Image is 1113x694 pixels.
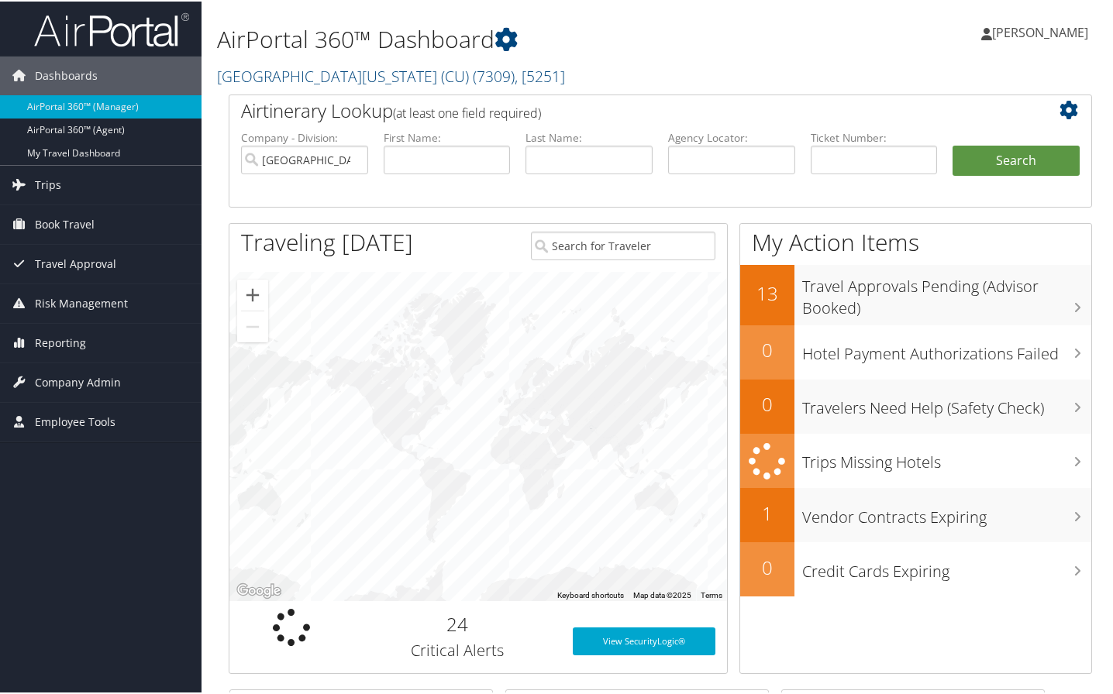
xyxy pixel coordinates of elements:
span: Map data ©2025 [633,589,691,598]
span: Dashboards [35,55,98,94]
a: Open this area in Google Maps (opens a new window) [233,579,284,600]
a: Trips Missing Hotels [740,432,1091,487]
span: Risk Management [35,283,128,321]
h1: My Action Items [740,225,1091,257]
a: Terms (opens in new tab) [701,589,722,598]
img: Google [233,579,284,600]
a: 0Credit Cards Expiring [740,541,1091,595]
h2: 0 [740,390,794,416]
span: Trips [35,164,61,203]
a: 13Travel Approvals Pending (Advisor Booked) [740,263,1091,323]
a: 0Travelers Need Help (Safety Check) [740,378,1091,432]
h1: Traveling [DATE] [241,225,413,257]
span: (at least one field required) [393,103,541,120]
a: [PERSON_NAME] [981,8,1104,54]
button: Zoom in [237,278,268,309]
span: Employee Tools [35,401,115,440]
a: [GEOGRAPHIC_DATA][US_STATE] (CU) [217,64,565,85]
h3: Trips Missing Hotels [802,442,1091,472]
h3: Critical Alerts [365,638,549,660]
span: , [ 5251 ] [515,64,565,85]
label: First Name: [384,129,511,144]
h3: Hotel Payment Authorizations Failed [802,334,1091,363]
h3: Credit Cards Expiring [802,551,1091,581]
input: Search for Traveler [531,230,715,259]
button: Search [953,144,1080,175]
h2: Airtinerary Lookup [241,96,1008,122]
span: Company Admin [35,362,121,400]
label: Agency Locator: [668,129,795,144]
img: airportal-logo.png [34,10,189,46]
h2: 24 [365,610,549,636]
a: 0Hotel Payment Authorizations Failed [740,324,1091,378]
span: [PERSON_NAME] [992,22,1088,40]
span: Reporting [35,322,86,361]
h2: 0 [740,335,794,362]
label: Last Name: [525,129,653,144]
a: 1Vendor Contracts Expiring [740,486,1091,541]
label: Company - Division: [241,129,368,144]
span: Book Travel [35,204,95,242]
h3: Travelers Need Help (Safety Check) [802,388,1091,417]
h2: 13 [740,279,794,305]
h2: 1 [740,499,794,525]
button: Zoom out [237,310,268,341]
h3: Travel Approvals Pending (Advisor Booked) [802,266,1091,318]
span: Travel Approval [35,243,116,282]
h2: 0 [740,553,794,579]
h1: AirPortal 360™ Dashboard [217,22,808,54]
a: View SecurityLogic® [573,626,715,654]
h3: Vendor Contracts Expiring [802,497,1091,527]
button: Keyboard shortcuts [557,589,624,600]
label: Ticket Number: [811,129,938,144]
span: ( 7309 ) [473,64,515,85]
